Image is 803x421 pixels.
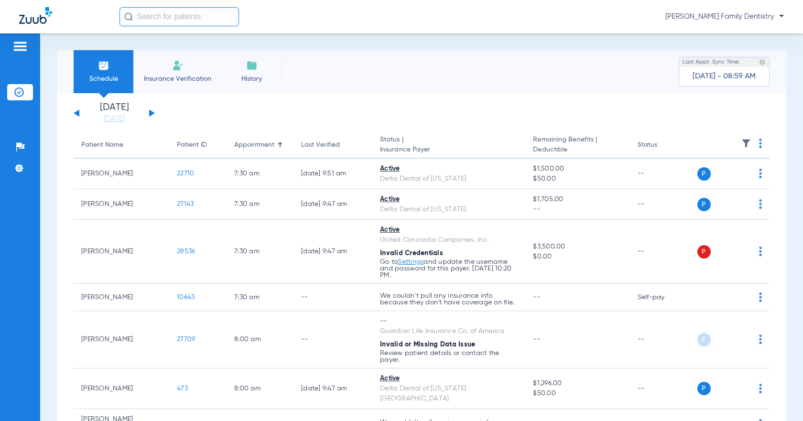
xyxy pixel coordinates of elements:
[380,250,443,257] span: Invalid Credentials
[697,333,711,346] span: P
[759,169,762,178] img: group-dot-blue.svg
[177,140,219,150] div: Patient ID
[759,292,762,302] img: group-dot-blue.svg
[380,235,518,245] div: United Concordia Companies, Inc.
[533,252,622,262] span: $0.00
[119,7,239,26] input: Search for patients
[19,7,52,24] img: Zuub Logo
[697,198,711,211] span: P
[533,174,622,184] span: $50.00
[697,167,711,181] span: P
[380,194,518,205] div: Active
[697,382,711,395] span: P
[177,201,194,207] span: 27143
[759,199,762,209] img: group-dot-blue.svg
[741,139,751,148] img: filter.svg
[229,74,274,84] span: History
[533,194,622,205] span: $1,705.00
[665,12,784,22] span: [PERSON_NAME] Family Dentistry
[533,336,540,343] span: --
[293,284,372,311] td: --
[630,189,694,220] td: --
[177,248,195,255] span: 28536
[380,341,475,348] span: Invalid or Missing Data Issue
[398,259,423,265] a: Settings
[533,164,622,174] span: $1,500.00
[380,145,518,155] span: Insurance Payer
[380,225,518,235] div: Active
[227,189,293,220] td: 7:30 AM
[630,220,694,284] td: --
[683,57,740,67] span: Last Appt. Sync Time:
[74,159,169,189] td: [PERSON_NAME]
[86,114,143,124] a: [DATE]
[525,132,629,159] th: Remaining Benefits |
[86,103,143,124] li: [DATE]
[380,326,518,336] div: Guardian Life Insurance Co. of America
[227,311,293,368] td: 8:00 AM
[177,336,195,343] span: 27709
[533,378,622,389] span: $1,296.00
[533,242,622,252] span: $3,500.00
[693,72,756,81] span: [DATE] - 08:59 AM
[227,220,293,284] td: 7:30 AM
[293,189,372,220] td: [DATE] 9:47 AM
[81,74,126,84] span: Schedule
[301,140,365,150] div: Last Verified
[380,316,518,326] div: --
[293,220,372,284] td: [DATE] 9:47 AM
[380,292,518,306] p: We couldn’t pull any insurance info because they don’t have coverage on file.
[533,389,622,399] span: $50.00
[172,60,184,71] img: Manual Insurance Verification
[759,59,766,65] img: last sync help info
[227,368,293,409] td: 8:00 AM
[177,294,195,301] span: 10643
[124,12,133,21] img: Search Icon
[372,132,525,159] th: Status |
[630,132,694,159] th: Status
[227,159,293,189] td: 7:30 AM
[234,140,274,150] div: Appointment
[380,350,518,363] p: Review patient details or contact the payer.
[177,140,207,150] div: Patient ID
[630,311,694,368] td: --
[380,374,518,384] div: Active
[74,189,169,220] td: [PERSON_NAME]
[380,259,518,279] p: Go to and update the username and password for this payer. [DATE] 10:20 PM.
[12,41,28,52] img: hamburger-icon
[630,368,694,409] td: --
[81,140,162,150] div: Patient Name
[755,375,803,421] iframe: Chat Widget
[759,139,762,148] img: group-dot-blue.svg
[177,170,194,177] span: 22710
[74,311,169,368] td: [PERSON_NAME]
[630,159,694,189] td: --
[234,140,286,150] div: Appointment
[81,140,123,150] div: Patient Name
[293,159,372,189] td: [DATE] 9:51 AM
[380,384,518,404] div: Delta Dental of [US_STATE][GEOGRAPHIC_DATA]
[301,140,340,150] div: Last Verified
[533,145,622,155] span: Deductible
[759,335,762,344] img: group-dot-blue.svg
[246,60,258,71] img: History
[293,311,372,368] td: --
[141,74,215,84] span: Insurance Verification
[380,174,518,184] div: Delta Dental of [US_STATE]
[177,385,188,392] span: 473
[630,284,694,311] td: Self-pay
[74,220,169,284] td: [PERSON_NAME]
[380,205,518,215] div: Delta Dental of [US_STATE]
[697,245,711,259] span: P
[533,294,540,301] span: --
[227,284,293,311] td: 7:30 AM
[74,368,169,409] td: [PERSON_NAME]
[380,164,518,174] div: Active
[74,284,169,311] td: [PERSON_NAME]
[759,247,762,256] img: group-dot-blue.svg
[293,368,372,409] td: [DATE] 9:47 AM
[98,60,109,71] img: Schedule
[533,205,622,215] span: --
